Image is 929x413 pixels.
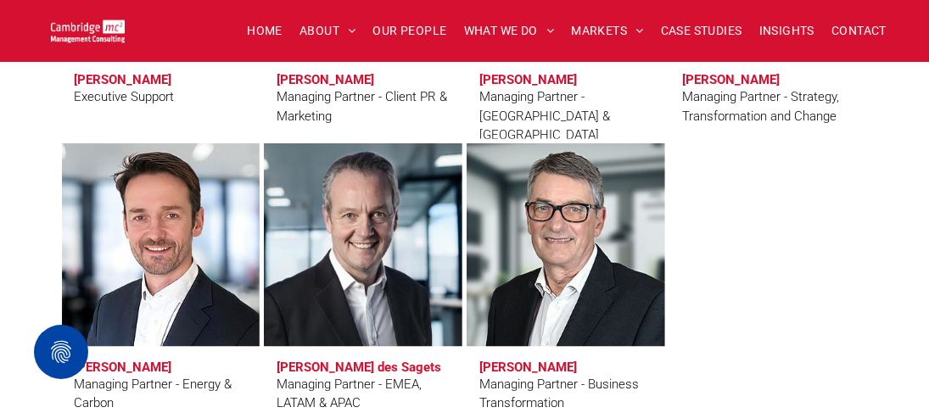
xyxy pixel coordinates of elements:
h3: [PERSON_NAME] [277,72,374,87]
a: Jeff Owen | Managing Partner - Business Transformation [467,143,665,347]
div: Executive Support [75,87,175,107]
a: Pete Nisbet | Managing Partner - Energy & Carbon [62,143,260,347]
div: Managing Partner - Strategy, Transformation and Change [682,87,855,126]
div: Managing Partner - [GEOGRAPHIC_DATA] & [GEOGRAPHIC_DATA] [479,87,652,145]
h3: [PERSON_NAME] [479,72,577,87]
div: Managing Partner - Business Transformation [479,375,652,413]
a: Charles Orsel Des Sagets | Managing Partner - EMEA [264,143,462,347]
h3: [PERSON_NAME] [479,360,577,375]
h3: [PERSON_NAME] [682,72,780,87]
div: Managing Partner - Client PR & Marketing [277,87,450,126]
a: Your Business Transformed | Cambridge Management Consulting [51,22,125,40]
div: Managing Partner - Energy & Carbon [75,375,248,413]
a: CONTACT [823,18,895,44]
h3: [PERSON_NAME] des Sagets [277,360,441,375]
a: HOME [238,18,291,44]
div: Managing Partner - EMEA, LATAM & APAC [277,375,450,413]
a: MARKETS [562,18,652,44]
a: CASE STUDIES [652,18,751,44]
a: ABOUT [291,18,365,44]
img: Go to Homepage [51,20,125,42]
a: WHAT WE DO [456,18,563,44]
h3: [PERSON_NAME] [75,72,172,87]
a: OUR PEOPLE [364,18,455,44]
h3: [PERSON_NAME] [75,360,172,375]
a: INSIGHTS [751,18,823,44]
